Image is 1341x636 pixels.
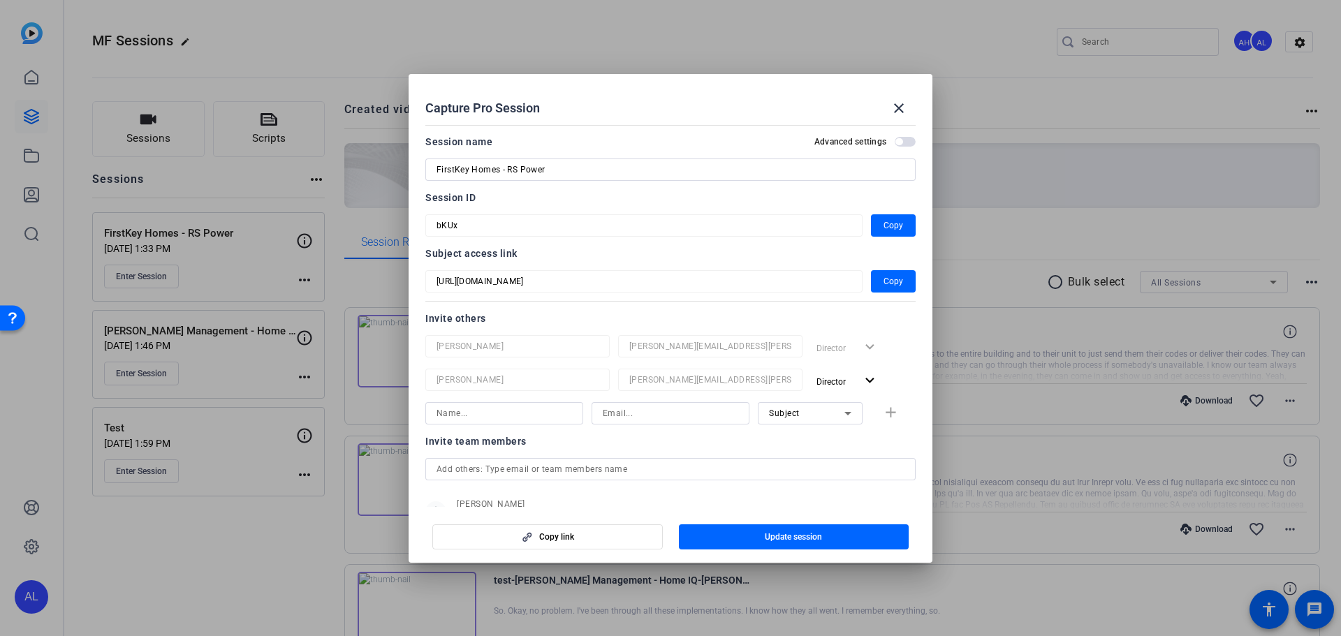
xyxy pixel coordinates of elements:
button: Copy [871,270,916,293]
div: Subject access link [425,245,916,262]
input: Session OTP [437,273,851,290]
div: Session ID [425,189,916,206]
div: Invite others [425,310,916,327]
mat-icon: close [891,100,907,117]
h2: Advanced settings [814,136,886,147]
button: Copy [871,214,916,237]
span: Update session [765,531,822,542]
input: Email... [629,371,791,388]
input: Email... [603,405,738,422]
span: Copy [884,273,903,290]
div: Capture Pro Session [425,91,916,125]
input: Add others: Type email or team members name [437,461,904,478]
span: [PERSON_NAME] [457,498,734,510]
span: Copy link [539,531,574,542]
button: Update session [679,524,909,549]
input: Enter Session Name [437,161,904,178]
button: Copy link [432,524,663,549]
input: Session OTP [437,217,851,234]
input: Name... [437,371,599,388]
input: Email... [629,338,791,355]
input: Name... [437,405,572,422]
mat-icon: expand_more [861,372,879,390]
span: Director [816,377,846,387]
input: Name... [437,338,599,355]
div: Invite team members [425,433,916,450]
mat-icon: person [425,501,446,522]
span: Subject [769,408,800,418]
button: Director [811,369,884,394]
span: Copy [884,217,903,234]
div: Session name [425,133,492,150]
